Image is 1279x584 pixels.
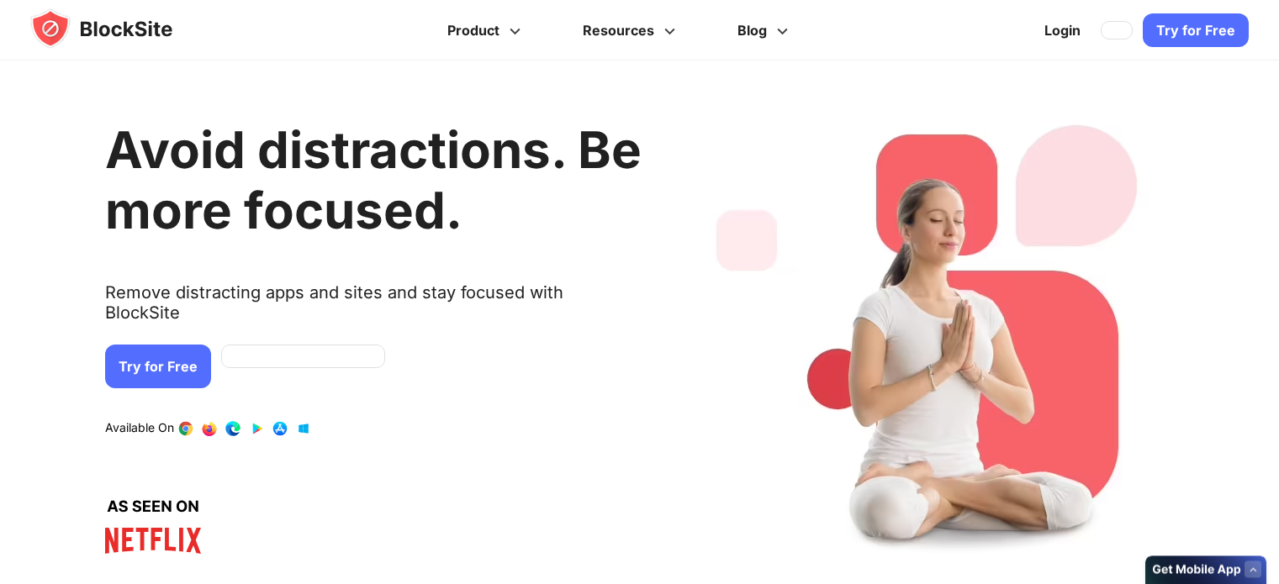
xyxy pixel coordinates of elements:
img: blocksite-icon.5d769676.svg [30,8,205,49]
a: Try for Free [105,345,211,388]
a: Login [1034,10,1091,50]
text: Remove distracting apps and sites and stay focused with BlockSite [105,282,642,336]
h1: Avoid distractions. Be more focused. [105,119,642,240]
a: Try for Free [1143,13,1249,47]
text: Available On [105,420,174,437]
